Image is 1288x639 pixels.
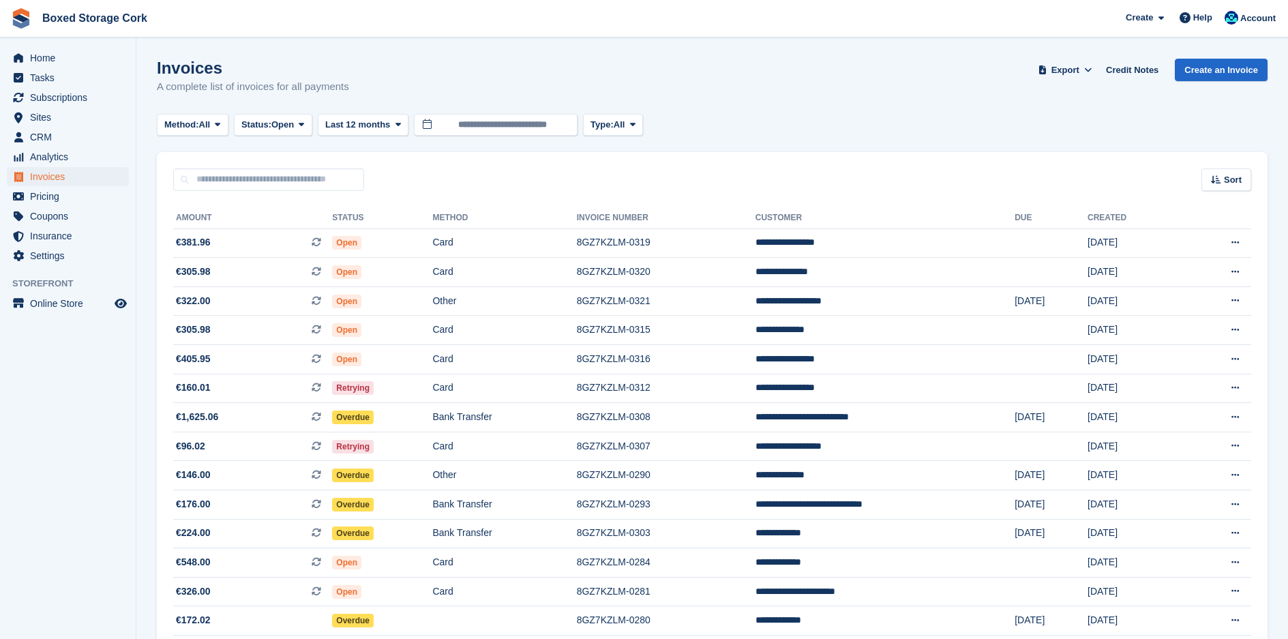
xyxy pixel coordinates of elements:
[176,294,211,308] span: €322.00
[176,381,211,395] span: €160.01
[577,207,755,229] th: Invoice Number
[432,345,576,374] td: Card
[1193,11,1212,25] span: Help
[176,410,218,424] span: €1,625.06
[1088,577,1182,606] td: [DATE]
[614,118,625,132] span: All
[30,128,112,147] span: CRM
[176,352,211,366] span: €405.95
[432,207,576,229] th: Method
[7,147,129,166] a: menu
[30,207,112,226] span: Coupons
[577,403,755,432] td: 8GZ7KZLM-0308
[7,68,129,87] a: menu
[7,128,129,147] a: menu
[432,519,576,548] td: Bank Transfer
[30,108,112,127] span: Sites
[1015,207,1088,229] th: Due
[7,294,129,313] a: menu
[577,258,755,287] td: 8GZ7KZLM-0320
[590,118,614,132] span: Type:
[176,468,211,482] span: €146.00
[332,381,374,395] span: Retrying
[1015,461,1088,490] td: [DATE]
[173,207,332,229] th: Amount
[332,498,374,511] span: Overdue
[577,548,755,578] td: 8GZ7KZLM-0284
[332,556,361,569] span: Open
[432,258,576,287] td: Card
[325,118,390,132] span: Last 12 months
[176,613,211,627] span: €172.02
[157,79,349,95] p: A complete list of invoices for all payments
[577,606,755,636] td: 8GZ7KZLM-0280
[332,411,374,424] span: Overdue
[332,353,361,366] span: Open
[1224,173,1242,187] span: Sort
[176,526,211,540] span: €224.00
[332,526,374,540] span: Overdue
[30,88,112,107] span: Subscriptions
[176,323,211,337] span: €305.98
[176,584,211,599] span: €326.00
[332,295,361,308] span: Open
[11,8,31,29] img: stora-icon-8386f47178a22dfd0bd8f6a31ec36ba5ce8667c1dd55bd0f319d3a0aa187defe.svg
[7,48,129,68] a: menu
[1088,207,1182,229] th: Created
[1051,63,1079,77] span: Export
[332,265,361,279] span: Open
[1088,606,1182,636] td: [DATE]
[432,461,576,490] td: Other
[176,497,211,511] span: €176.00
[1088,345,1182,374] td: [DATE]
[30,226,112,246] span: Insurance
[318,114,408,136] button: Last 12 months
[577,577,755,606] td: 8GZ7KZLM-0281
[1088,374,1182,403] td: [DATE]
[30,294,112,313] span: Online Store
[577,432,755,461] td: 8GZ7KZLM-0307
[199,118,211,132] span: All
[577,286,755,316] td: 8GZ7KZLM-0321
[7,88,129,107] a: menu
[1015,606,1088,636] td: [DATE]
[1015,403,1088,432] td: [DATE]
[176,555,211,569] span: €548.00
[37,7,153,29] a: Boxed Storage Cork
[332,614,374,627] span: Overdue
[7,226,129,246] a: menu
[1088,519,1182,548] td: [DATE]
[30,48,112,68] span: Home
[332,440,374,454] span: Retrying
[1088,461,1182,490] td: [DATE]
[157,114,228,136] button: Method: All
[1088,548,1182,578] td: [DATE]
[583,114,643,136] button: Type: All
[755,207,1015,229] th: Customer
[1015,286,1088,316] td: [DATE]
[7,108,129,127] a: menu
[332,207,432,229] th: Status
[1088,286,1182,316] td: [DATE]
[432,316,576,345] td: Card
[271,118,294,132] span: Open
[432,228,576,258] td: Card
[432,286,576,316] td: Other
[30,68,112,87] span: Tasks
[30,147,112,166] span: Analytics
[577,461,755,490] td: 8GZ7KZLM-0290
[12,277,136,291] span: Storefront
[30,187,112,206] span: Pricing
[577,345,755,374] td: 8GZ7KZLM-0316
[241,118,271,132] span: Status:
[1088,258,1182,287] td: [DATE]
[176,439,205,454] span: €96.02
[1175,59,1268,81] a: Create an Invoice
[432,577,576,606] td: Card
[30,167,112,186] span: Invoices
[1126,11,1153,25] span: Create
[577,519,755,548] td: 8GZ7KZLM-0303
[332,323,361,337] span: Open
[176,235,211,250] span: €381.96
[1225,11,1238,25] img: Vincent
